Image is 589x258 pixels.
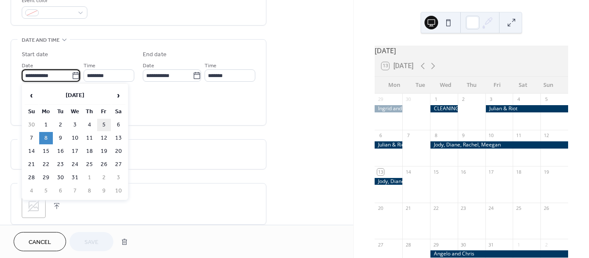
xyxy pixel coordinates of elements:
span: Cancel [29,238,51,247]
div: 1 [433,96,439,103]
div: CLEANING [430,105,458,112]
span: Date [22,61,33,70]
div: 29 [433,241,439,248]
td: 3 [112,172,125,184]
td: 22 [39,158,53,171]
div: 9 [460,132,467,139]
td: 28 [25,172,38,184]
td: 25 [83,158,96,171]
div: 31 [488,241,494,248]
td: 6 [112,119,125,131]
div: 27 [377,241,384,248]
td: 3 [68,119,82,131]
td: 18 [83,145,96,158]
div: 22 [433,205,439,212]
td: 14 [25,145,38,158]
td: 7 [25,132,38,144]
th: We [68,106,82,118]
div: 30 [460,241,467,248]
td: 6 [54,185,67,197]
td: 11 [83,132,96,144]
td: 8 [83,185,96,197]
div: Ingrid and Jerry [375,105,402,112]
td: 24 [68,158,82,171]
div: 19 [543,169,549,175]
div: 2 [543,241,549,248]
th: [DATE] [39,86,111,105]
td: 21 [25,158,38,171]
div: 4 [515,96,522,103]
th: Tu [54,106,67,118]
td: 12 [97,132,111,144]
div: [DATE] [375,46,568,56]
div: Start date [22,50,48,59]
div: 16 [460,169,467,175]
span: Date [143,61,154,70]
td: 9 [54,132,67,144]
div: 5 [543,96,549,103]
div: 15 [433,169,439,175]
div: 8 [433,132,439,139]
div: 10 [488,132,494,139]
div: 25 [515,205,522,212]
td: 31 [68,172,82,184]
div: Julian & Riot [485,105,568,112]
div: 13 [377,169,384,175]
div: Fri [484,77,510,94]
div: 30 [405,96,411,103]
div: End date [143,50,167,59]
td: 19 [97,145,111,158]
span: ‹ [25,87,38,104]
span: Time [84,61,95,70]
th: Mo [39,106,53,118]
div: 11 [515,132,522,139]
div: 1 [515,241,522,248]
span: › [112,87,125,104]
th: Su [25,106,38,118]
div: Jody, Diane, Rachel, Meegan [430,141,568,149]
td: 5 [97,119,111,131]
div: 29 [377,96,384,103]
div: 24 [488,205,494,212]
div: Angelo and Chris [430,250,568,258]
div: 18 [515,169,522,175]
div: Mon [381,77,407,94]
td: 27 [112,158,125,171]
td: 17 [68,145,82,158]
td: 10 [112,185,125,197]
td: 2 [97,172,111,184]
td: 26 [97,158,111,171]
div: 14 [405,169,411,175]
div: Wed [433,77,459,94]
div: 12 [543,132,549,139]
td: 7 [68,185,82,197]
div: Tue [407,77,433,94]
div: 2 [460,96,467,103]
div: 26 [543,205,549,212]
span: Time [205,61,217,70]
div: 21 [405,205,411,212]
div: 17 [488,169,494,175]
td: 1 [83,172,96,184]
td: 8 [39,132,53,144]
span: Date and time [22,36,60,45]
td: 16 [54,145,67,158]
td: 4 [83,119,96,131]
td: 23 [54,158,67,171]
div: ; [22,194,46,218]
a: Cancel [14,232,66,251]
div: 28 [405,241,411,248]
th: Sa [112,106,125,118]
td: 10 [68,132,82,144]
div: 6 [377,132,384,139]
td: 1 [39,119,53,131]
td: 9 [97,185,111,197]
div: Thu [459,77,484,94]
td: 30 [54,172,67,184]
th: Fr [97,106,111,118]
td: 4 [25,185,38,197]
td: 29 [39,172,53,184]
div: 3 [488,96,494,103]
div: 20 [377,205,384,212]
div: Julian & Riot [375,141,402,149]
